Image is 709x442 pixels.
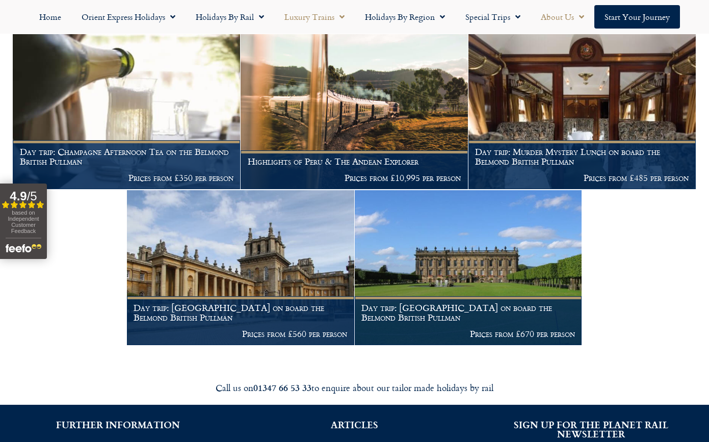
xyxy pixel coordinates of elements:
[355,190,583,346] a: Day trip: [GEOGRAPHIC_DATA] on board the Belmond British Pullman Prices from £670 per person
[134,303,347,323] h1: Day trip: [GEOGRAPHIC_DATA] on board the Belmond British Pullman
[475,173,689,183] p: Prices from £485 per person
[361,303,575,323] h1: Day trip: [GEOGRAPHIC_DATA] on board the Belmond British Pullman
[69,382,640,394] div: Call us on to enquire about our tailor made holidays by rail
[361,329,575,339] p: Prices from £670 per person
[127,190,355,346] a: Day trip: [GEOGRAPHIC_DATA] on board the Belmond British Pullman Prices from £560 per person
[468,34,696,190] a: Day trip: Murder Mystery Lunch on board the Belmond British Pullman Prices from £485 per person
[594,5,680,29] a: Start your Journey
[248,157,461,167] h1: Highlights of Peru & The Andean Explorer
[20,173,233,183] p: Prices from £350 per person
[455,5,531,29] a: Special Trips
[355,5,455,29] a: Holidays by Region
[186,5,274,29] a: Holidays by Rail
[531,5,594,29] a: About Us
[5,5,704,29] nav: Menu
[241,34,468,190] a: Highlights of Peru & The Andean Explorer Prices from £10,995 per person
[134,329,347,339] p: Prices from £560 per person
[274,5,355,29] a: Luxury Trains
[15,420,221,429] h2: FURTHER INFORMATION
[248,173,461,183] p: Prices from £10,995 per person
[71,5,186,29] a: Orient Express Holidays
[488,420,694,438] h2: SIGN UP FOR THE PLANET RAIL NEWSLETTER
[29,5,71,29] a: Home
[252,420,458,429] h2: ARTICLES
[13,34,241,190] a: Day trip: Champagne Afternoon Tea on the Belmond British Pullman Prices from £350 per person
[20,147,233,167] h1: Day trip: Champagne Afternoon Tea on the Belmond British Pullman
[475,147,689,167] h1: Day trip: Murder Mystery Lunch on board the Belmond British Pullman
[253,381,311,394] strong: 01347 66 53 33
